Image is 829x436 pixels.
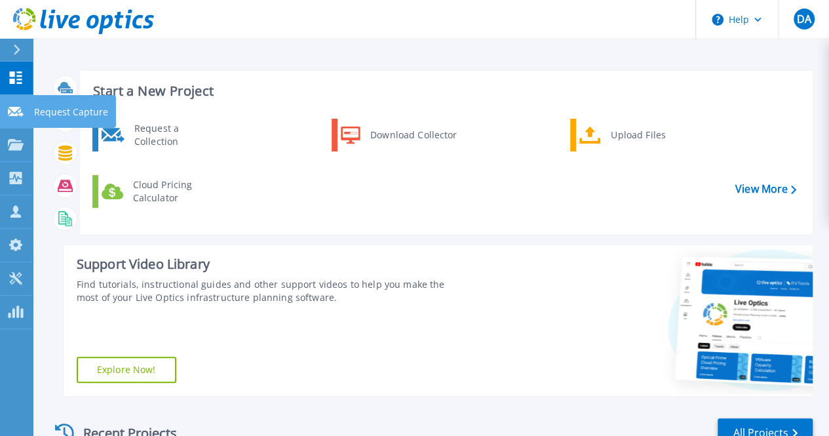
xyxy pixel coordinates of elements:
a: View More [735,183,796,195]
div: Find tutorials, instructional guides and other support videos to help you make the most of your L... [77,278,466,304]
span: DA [796,14,811,24]
h3: Start a New Project [93,84,796,98]
div: Upload Files [604,122,701,148]
div: Request a Collection [128,122,223,148]
div: Support Video Library [77,256,466,273]
a: Request a Collection [92,119,227,151]
a: Explore Now! [77,357,176,383]
div: Download Collector [364,122,463,148]
a: Cloud Pricing Calculator [92,175,227,208]
div: Cloud Pricing Calculator [126,178,223,205]
p: Request Capture [34,95,108,129]
a: Download Collector [332,119,466,151]
a: Upload Files [570,119,704,151]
